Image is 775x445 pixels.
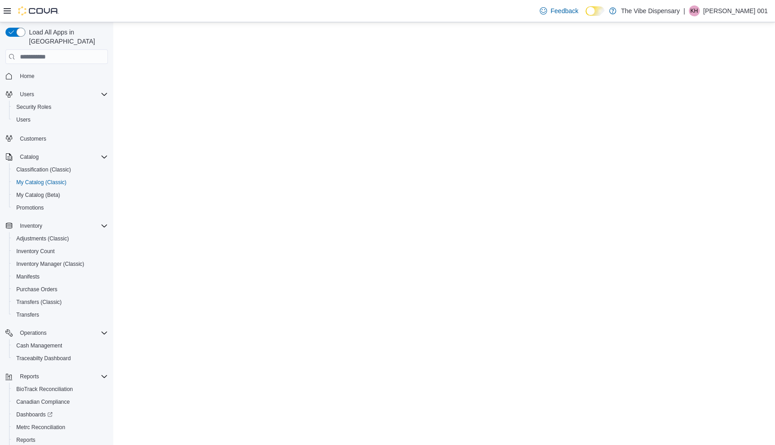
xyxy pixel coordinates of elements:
span: Transfers (Classic) [13,297,108,308]
button: Catalog [16,152,42,162]
a: Dashboards [9,408,111,421]
a: BioTrack Reconciliation [13,384,77,395]
span: BioTrack Reconciliation [16,386,73,393]
span: Dashboards [13,409,108,420]
a: Classification (Classic) [13,164,75,175]
span: Users [20,91,34,98]
button: Adjustments (Classic) [9,232,111,245]
button: Reports [16,371,43,382]
a: Dashboards [13,409,56,420]
button: Metrc Reconciliation [9,421,111,434]
a: Canadian Compliance [13,396,73,407]
span: Feedback [551,6,578,15]
span: Home [20,73,34,80]
button: Inventory [2,220,111,232]
span: Adjustments (Classic) [13,233,108,244]
button: Classification (Classic) [9,163,111,176]
span: My Catalog (Beta) [13,190,108,200]
span: Metrc Reconciliation [13,422,108,433]
button: Purchase Orders [9,283,111,296]
button: My Catalog (Classic) [9,176,111,189]
span: KH [690,5,698,16]
span: Traceabilty Dashboard [16,355,71,362]
span: Promotions [13,202,108,213]
button: Inventory Manager (Classic) [9,258,111,270]
span: Dashboards [16,411,53,418]
a: Metrc Reconciliation [13,422,69,433]
button: Users [9,113,111,126]
span: Customers [20,135,46,142]
span: Transfers [16,311,39,318]
span: My Catalog (Classic) [16,179,67,186]
button: Home [2,69,111,83]
button: Operations [16,328,50,338]
span: Classification (Classic) [13,164,108,175]
a: Feedback [536,2,582,20]
a: Inventory Manager (Classic) [13,259,88,269]
span: Classification (Classic) [16,166,71,173]
span: My Catalog (Classic) [13,177,108,188]
button: Inventory [16,220,46,231]
button: Traceabilty Dashboard [9,352,111,365]
button: Catalog [2,151,111,163]
a: Security Roles [13,102,55,112]
span: Operations [20,329,47,337]
span: Traceabilty Dashboard [13,353,108,364]
span: Operations [16,328,108,338]
a: Cash Management [13,340,66,351]
a: Customers [16,133,50,144]
span: Inventory Manager (Classic) [16,260,84,268]
button: Transfers (Classic) [9,296,111,308]
a: Home [16,71,38,82]
span: Promotions [16,204,44,211]
a: Promotions [13,202,48,213]
span: Users [16,89,108,100]
a: Transfers (Classic) [13,297,65,308]
span: Reports [20,373,39,380]
button: Reports [2,370,111,383]
span: Canadian Compliance [16,398,70,406]
span: Catalog [16,152,108,162]
p: | [683,5,685,16]
span: Inventory Count [13,246,108,257]
span: Users [13,114,108,125]
button: Users [2,88,111,101]
span: Load All Apps in [GEOGRAPHIC_DATA] [25,28,108,46]
button: Manifests [9,270,111,283]
span: Manifests [16,273,39,280]
span: Metrc Reconciliation [16,424,65,431]
button: Security Roles [9,101,111,113]
p: [PERSON_NAME] 001 [703,5,768,16]
span: Transfers (Classic) [16,298,62,306]
a: My Catalog (Classic) [13,177,70,188]
span: Reports [16,371,108,382]
div: Kiara Harris-Wilborn 001 [689,5,700,16]
a: Inventory Count [13,246,58,257]
span: Reports [16,436,35,444]
img: Cova [18,6,59,15]
span: Inventory Count [16,248,55,255]
input: Dark Mode [586,6,605,16]
button: My Catalog (Beta) [9,189,111,201]
a: Purchase Orders [13,284,61,295]
span: My Catalog (Beta) [16,191,60,199]
span: Manifests [13,271,108,282]
span: Canadian Compliance [13,396,108,407]
span: BioTrack Reconciliation [13,384,108,395]
span: Adjustments (Classic) [16,235,69,242]
button: Canadian Compliance [9,396,111,408]
span: Inventory Manager (Classic) [13,259,108,269]
p: The Vibe Dispensary [621,5,680,16]
button: Operations [2,327,111,339]
button: Customers [2,132,111,145]
button: Users [16,89,38,100]
a: Users [13,114,34,125]
span: Security Roles [16,103,51,111]
a: Traceabilty Dashboard [13,353,74,364]
button: BioTrack Reconciliation [9,383,111,396]
a: Adjustments (Classic) [13,233,73,244]
span: Users [16,116,30,123]
a: Manifests [13,271,43,282]
span: Catalog [20,153,39,161]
